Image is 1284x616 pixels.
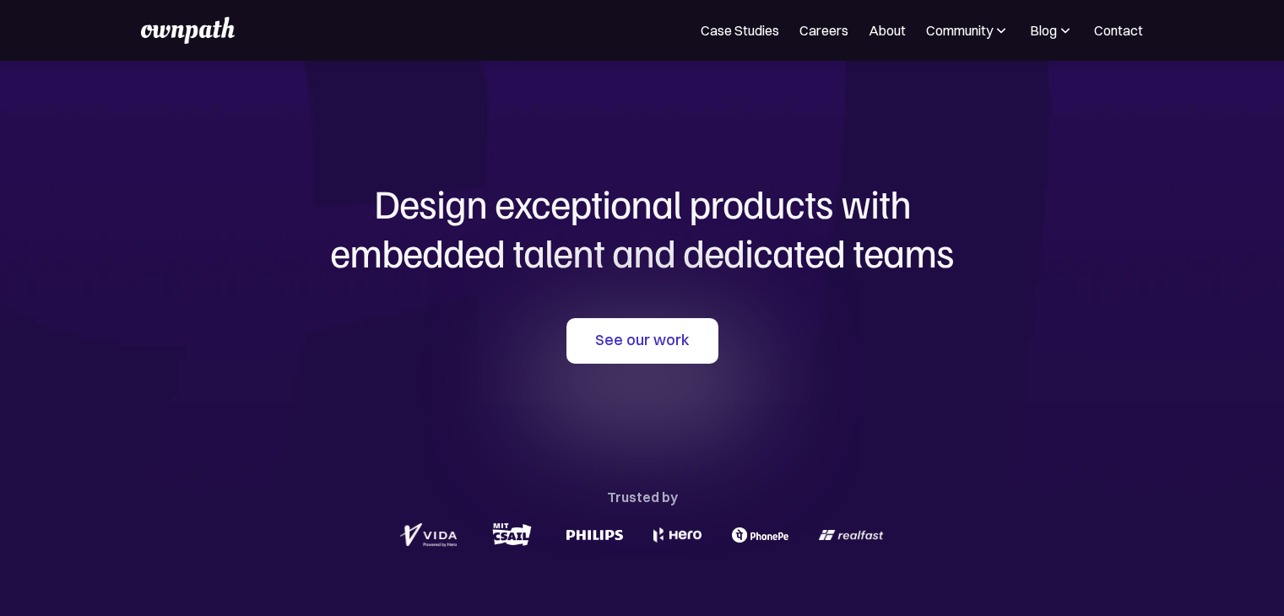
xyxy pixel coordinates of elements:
[237,179,1048,276] h1: Design exceptional products with embedded talent and dedicated teams
[701,20,779,41] a: Case Studies
[1030,20,1074,41] div: Blog
[926,20,1010,41] div: Community
[607,485,678,509] div: Trusted by
[799,20,848,41] a: Careers
[869,20,906,41] a: About
[566,318,718,364] a: See our work
[1030,20,1057,41] div: Blog
[1094,20,1143,41] a: Contact
[926,20,993,41] div: Community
